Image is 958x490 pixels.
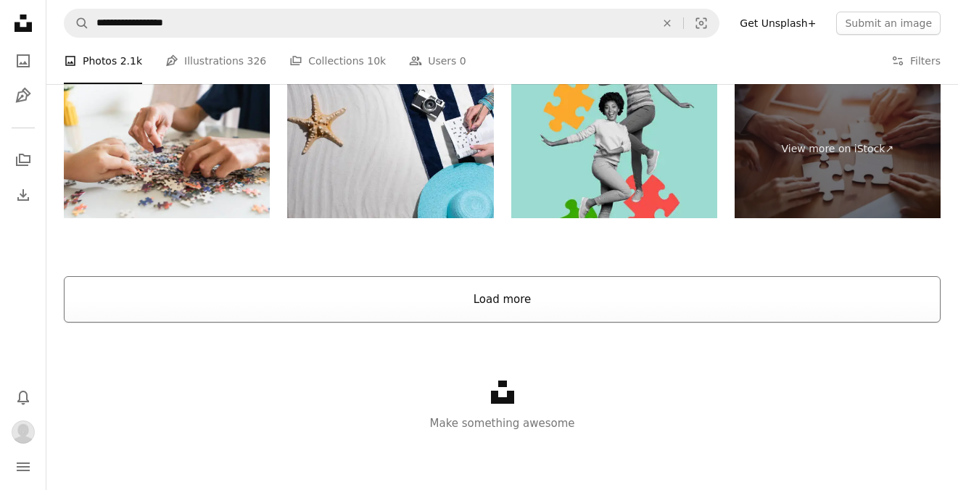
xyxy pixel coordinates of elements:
a: Home — Unsplash [9,9,38,41]
a: Users 0 [409,38,466,84]
img: Detail of hands looking for puzzle pieces [64,81,270,219]
button: Load more [64,276,941,323]
button: Filters [891,38,941,84]
a: Photos [9,46,38,75]
button: Submit an image [836,12,941,35]
a: Download History [9,180,38,209]
a: Illustrations 326 [165,38,266,84]
a: Collections 10k [289,38,386,84]
span: 0 [460,53,466,69]
button: Search Unsplash [65,9,89,37]
a: Get Unsplash+ [731,12,825,35]
button: Clear [651,9,683,37]
a: Collections [9,146,38,175]
form: Find visuals sitewide [64,9,719,38]
span: 10k [367,53,386,69]
button: Profile [9,418,38,447]
button: Notifications [9,383,38,412]
a: View more on iStock↗ [735,81,941,219]
button: Menu [9,452,38,481]
span: 326 [247,53,267,69]
img: Avatar of user Jenn Baykan [12,420,35,444]
img: Vertical photo collage of two happy american business girls dance puzzle element jigsaw cooperati... [511,81,717,219]
p: Make something awesome [46,415,958,432]
button: Visual search [684,9,719,37]
img: Woman relaxing on the beach and solving crosswords [287,81,493,219]
a: Illustrations [9,81,38,110]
